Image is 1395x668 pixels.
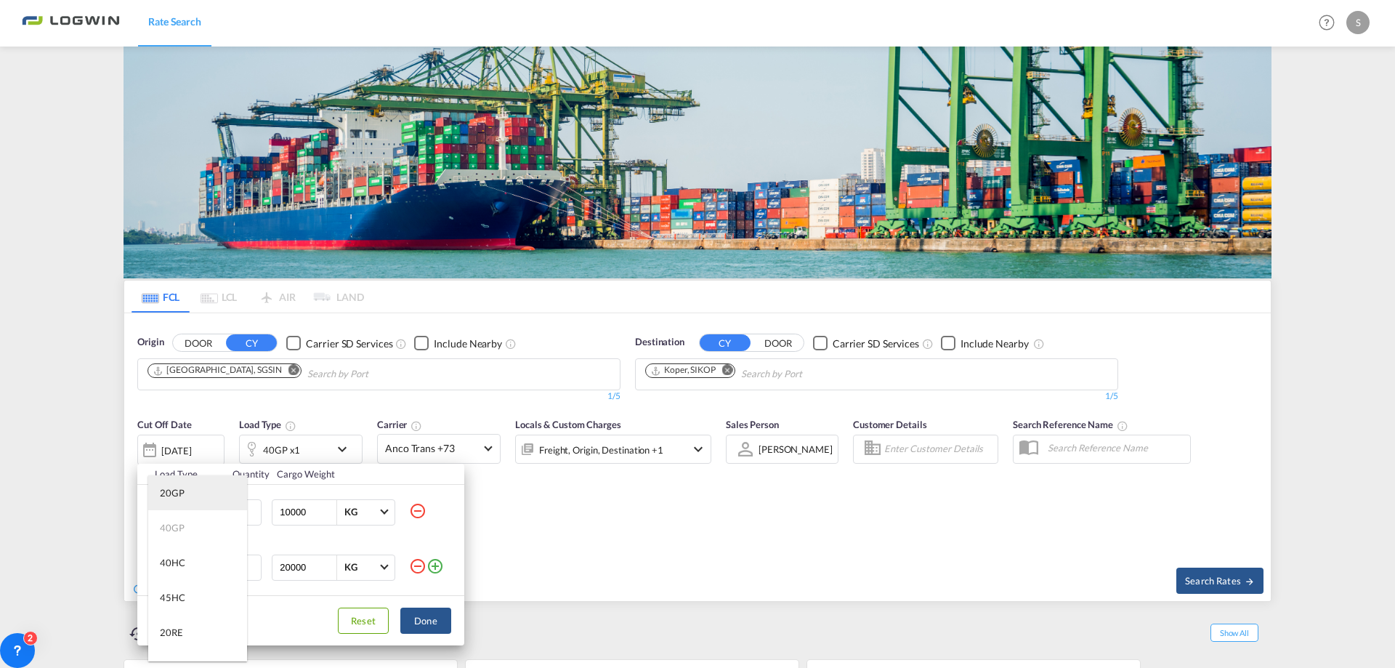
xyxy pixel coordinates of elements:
div: 45HC [160,591,185,604]
div: 20RE [160,626,183,639]
div: 20GP [160,486,185,499]
div: 40HC [160,556,185,569]
div: 40GP [160,521,185,534]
